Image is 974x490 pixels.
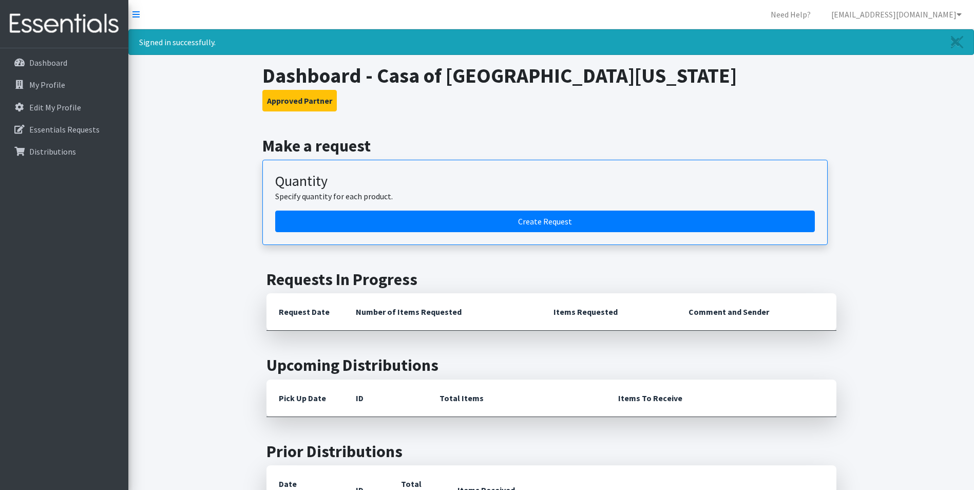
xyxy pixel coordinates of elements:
a: My Profile [4,74,124,95]
h2: Make a request [262,136,840,156]
img: HumanEssentials [4,7,124,41]
a: Create a request by quantity [275,211,815,232]
a: Essentials Requests [4,119,124,140]
h2: Upcoming Distributions [266,355,836,375]
button: Approved Partner [262,90,337,111]
p: Specify quantity for each product. [275,190,815,202]
th: Items Requested [541,293,676,331]
a: Need Help? [762,4,819,25]
th: Comment and Sender [676,293,836,331]
th: Request Date [266,293,343,331]
h1: Dashboard - Casa of [GEOGRAPHIC_DATA][US_STATE] [262,63,840,88]
h2: Requests In Progress [266,270,836,289]
h2: Prior Distributions [266,442,836,461]
th: Total Items [427,380,606,417]
div: Signed in successfully. [128,29,974,55]
a: Distributions [4,141,124,162]
a: Close [941,30,973,54]
th: Pick Up Date [266,380,343,417]
a: Edit My Profile [4,97,124,118]
p: Distributions [29,146,76,157]
th: Items To Receive [606,380,836,417]
a: [EMAIL_ADDRESS][DOMAIN_NAME] [823,4,970,25]
p: My Profile [29,80,65,90]
th: Number of Items Requested [343,293,542,331]
p: Edit My Profile [29,102,81,112]
p: Dashboard [29,58,67,68]
h3: Quantity [275,173,815,190]
a: Dashboard [4,52,124,73]
th: ID [343,380,427,417]
p: Essentials Requests [29,124,100,135]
